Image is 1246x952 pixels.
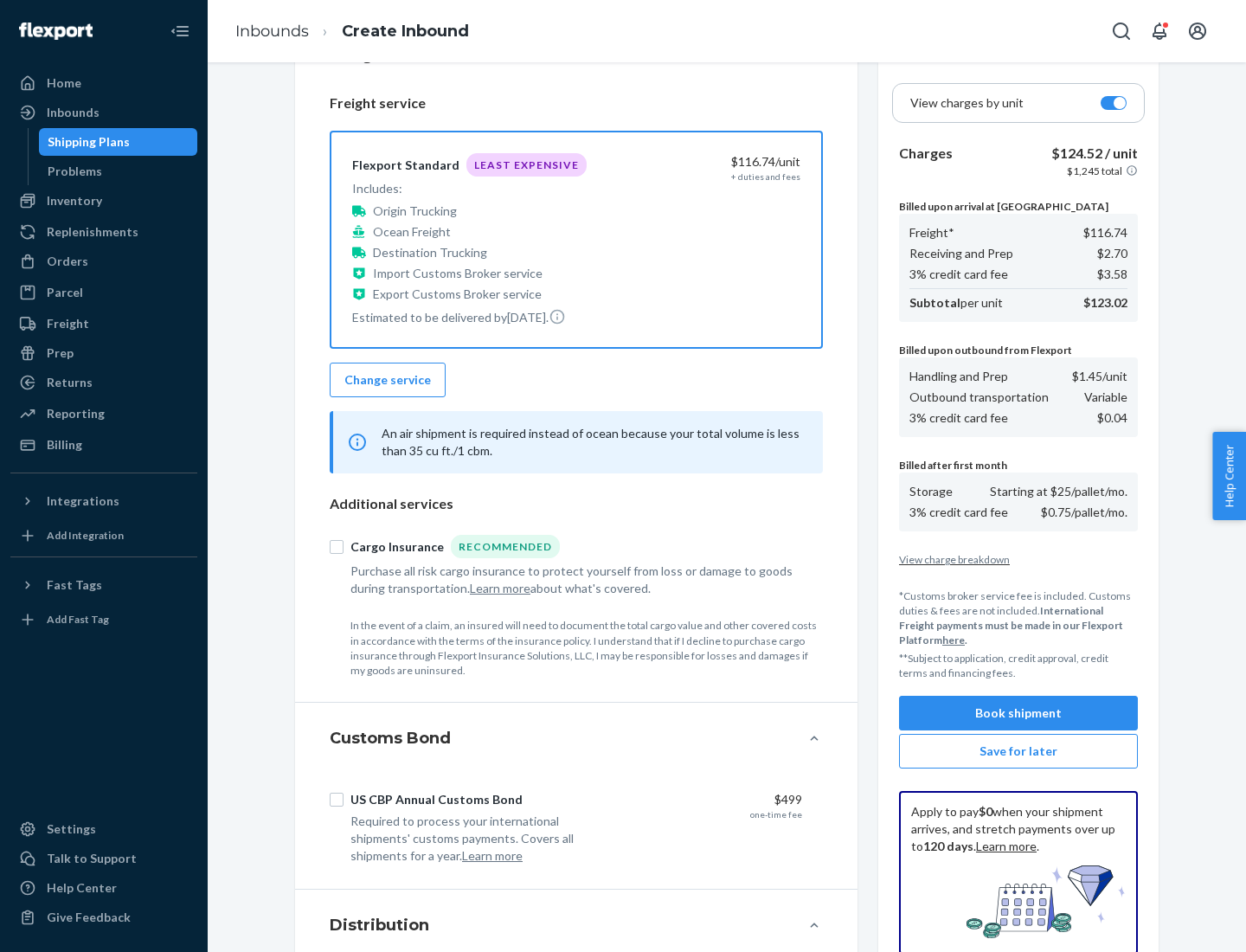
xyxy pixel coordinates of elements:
[451,535,560,558] div: Recommended
[10,571,197,599] button: Fast Tags
[976,839,1037,853] a: Learn more
[462,847,523,865] button: Learn more
[1097,245,1127,262] p: $2.70
[330,914,429,936] h4: Distribution
[466,153,587,177] div: Least Expensive
[39,158,198,185] a: Problems
[899,458,1138,473] p: Billed after first month
[899,604,1123,646] b: International Freight payments must be made in our Flexport Platform .
[10,69,197,97] a: Home
[330,363,446,397] button: Change service
[1072,368,1127,385] p: $1.45 /unit
[47,528,124,543] div: Add Integration
[910,94,1024,112] p: View charges by unit
[909,245,1013,262] p: Receiving and Prep
[47,612,109,627] div: Add Fast Tag
[470,580,530,597] button: Learn more
[909,295,960,310] b: Subtotal
[47,223,138,241] div: Replenishments
[373,223,451,241] p: Ocean Freight
[899,651,1138,680] p: **Subject to application, credit approval, credit terms and financing fees.
[1084,389,1127,406] p: Variable
[1083,224,1127,241] p: $116.74
[350,813,608,865] div: Required to process your international shipments' customs payments. Covers all shipments for a year.
[47,253,88,270] div: Orders
[1041,504,1127,521] p: $0.75/pallet/mo.
[750,808,802,820] div: one-time fee
[47,104,100,121] div: Inbounds
[10,187,197,215] a: Inventory
[373,286,542,303] p: Export Customs Broker service
[47,436,82,453] div: Billing
[47,909,131,926] div: Give Feedback
[330,793,344,807] input: US CBP Annual Customs Bond
[909,294,1003,312] p: per unit
[48,133,130,151] div: Shipping Plans
[899,696,1138,730] button: Book shipment
[47,492,119,510] div: Integrations
[373,244,487,261] p: Destination Trucking
[47,192,102,209] div: Inventory
[47,405,105,422] div: Reporting
[350,791,523,808] div: US CBP Annual Customs Bond
[899,552,1138,567] button: View charge breakdown
[39,128,198,156] a: Shipping Plans
[909,389,1049,406] p: Outbound transportation
[909,266,1008,283] p: 3% credit card fee
[342,22,469,41] a: Create Inbound
[990,483,1127,500] p: Starting at $25/pallet/mo.
[163,14,197,48] button: Close Navigation
[10,904,197,931] button: Give Feedback
[47,879,117,897] div: Help Center
[10,369,197,396] a: Returns
[899,589,1138,648] p: *Customs broker service fee is included. Customs duties & fees are not included.
[350,563,802,597] div: Purchase all risk cargo insurance to protect yourself from loss or damage to goods during transpo...
[10,339,197,367] a: Prep
[10,431,197,459] a: Billing
[10,400,197,428] a: Reporting
[1104,14,1139,48] button: Open Search Box
[222,6,483,57] ol: breadcrumbs
[352,308,587,326] p: Estimated to be delivered by [DATE] .
[47,315,89,332] div: Freight
[352,180,587,197] p: Includes:
[942,634,965,646] a: here
[909,409,1008,427] p: 3% credit card fee
[10,487,197,515] button: Integrations
[47,850,137,867] div: Talk to Support
[909,504,1008,521] p: 3% credit card fee
[47,374,93,391] div: Returns
[330,540,344,554] input: Cargo InsuranceRecommended
[1097,266,1127,283] p: $3.58
[10,99,197,126] a: Inbounds
[47,74,81,92] div: Home
[48,163,102,180] div: Problems
[330,727,451,749] h4: Customs Bond
[350,538,444,556] div: Cargo Insurance
[10,845,197,872] a: Talk to Support
[911,803,1126,855] p: Apply to pay when your shipment arrives, and stretch payments over up to . .
[731,170,800,183] div: + duties and fees
[10,279,197,306] a: Parcel
[909,224,954,241] p: Freight*
[622,791,802,808] div: $499
[899,145,953,161] b: Charges
[47,284,83,301] div: Parcel
[909,483,953,500] p: Storage
[330,93,823,113] p: Freight service
[1212,432,1246,520] button: Help Center
[10,218,197,246] a: Replenishments
[47,820,96,838] div: Settings
[10,248,197,275] a: Orders
[19,23,93,40] img: Flexport logo
[1083,294,1127,312] p: $123.02
[909,368,1008,385] p: Handling and Prep
[373,203,457,220] p: Origin Trucking
[10,874,197,902] a: Help Center
[10,310,197,338] a: Freight
[47,344,74,362] div: Prep
[10,606,197,634] a: Add Fast Tag
[235,22,309,41] a: Inbounds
